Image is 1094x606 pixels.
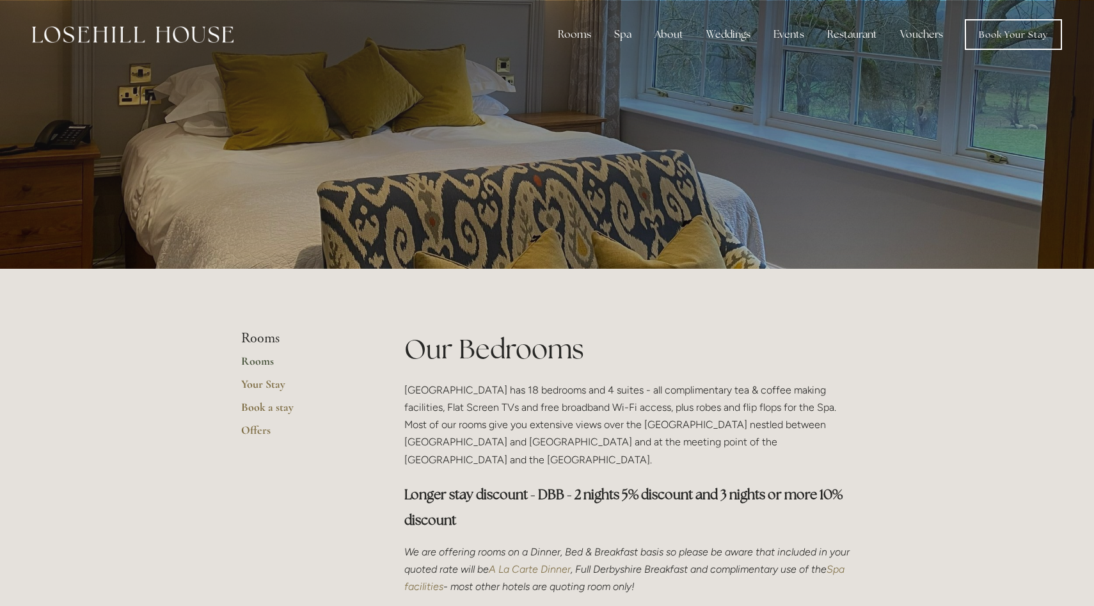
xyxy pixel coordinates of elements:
[241,423,363,446] a: Offers
[644,22,694,47] div: About
[604,22,642,47] div: Spa
[571,563,827,575] em: , Full Derbyshire Breakfast and complimentary use of the
[817,22,887,47] div: Restaurant
[241,400,363,423] a: Book a stay
[763,22,814,47] div: Events
[404,330,853,368] h1: Our Bedrooms
[404,381,853,468] p: [GEOGRAPHIC_DATA] has 18 bedrooms and 4 suites - all complimentary tea & coffee making facilities...
[241,330,363,347] li: Rooms
[890,22,953,47] a: Vouchers
[548,22,601,47] div: Rooms
[404,486,845,529] strong: Longer stay discount - DBB - 2 nights 5% discount and 3 nights or more 10% discount
[241,354,363,377] a: Rooms
[965,19,1062,50] a: Book Your Stay
[696,22,761,47] div: Weddings
[443,580,635,593] em: - most other hotels are quoting room only!
[489,563,571,575] a: A La Carte Dinner
[241,377,363,400] a: Your Stay
[404,546,852,575] em: We are offering rooms on a Dinner, Bed & Breakfast basis so please be aware that included in your...
[32,26,234,43] img: Losehill House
